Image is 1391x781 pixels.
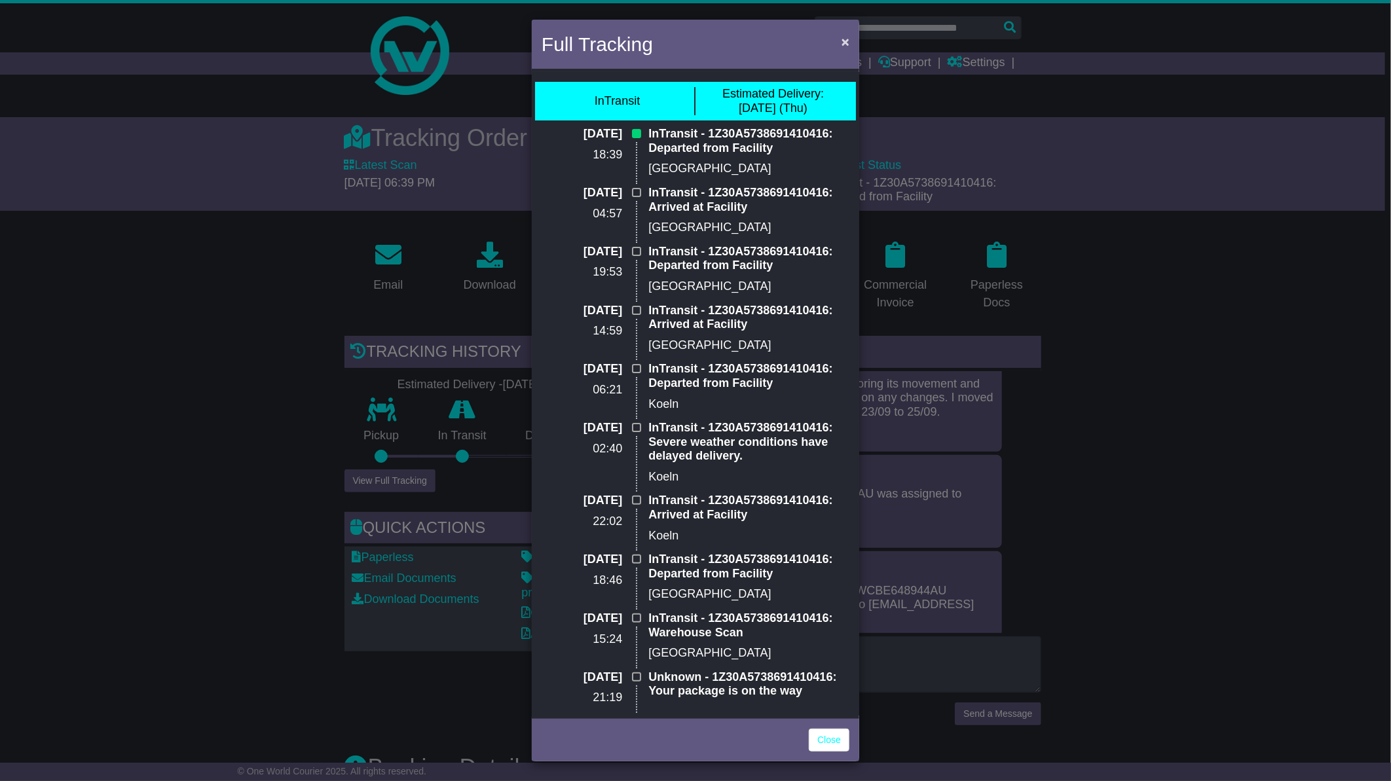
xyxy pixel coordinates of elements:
[648,611,849,640] p: InTransit - 1Z30A5738691410416: Warehouse Scan
[542,207,622,221] p: 04:57
[809,729,849,752] a: Close
[542,148,622,162] p: 18:39
[648,421,849,463] p: InTransit - 1Z30A5738691410416: Severe weather conditions have delayed delivery.
[648,280,849,294] p: [GEOGRAPHIC_DATA]
[842,34,849,49] span: ×
[542,304,622,318] p: [DATE]
[648,715,849,743] p: InTransit - 1Z30A5738691410416: Warehouse Scan
[648,529,849,543] p: Koeln
[648,587,849,602] p: [GEOGRAPHIC_DATA]
[835,28,856,55] button: Close
[648,221,849,235] p: [GEOGRAPHIC_DATA]
[722,87,824,115] div: [DATE] (Thu)
[542,494,622,508] p: [DATE]
[648,186,849,214] p: InTransit - 1Z30A5738691410416: Arrived at Facility
[542,715,622,729] p: [DATE]
[542,611,622,626] p: [DATE]
[542,383,622,397] p: 06:21
[542,442,622,456] p: 02:40
[648,338,849,353] p: [GEOGRAPHIC_DATA]
[648,494,849,522] p: InTransit - 1Z30A5738691410416: Arrived at Facility
[648,162,849,176] p: [GEOGRAPHIC_DATA]
[542,324,622,338] p: 14:59
[648,127,849,155] p: InTransit - 1Z30A5738691410416: Departed from Facility
[542,362,622,376] p: [DATE]
[648,553,849,581] p: InTransit - 1Z30A5738691410416: Departed from Facility
[648,362,849,390] p: InTransit - 1Z30A5738691410416: Departed from Facility
[648,670,849,699] p: Unknown - 1Z30A5738691410416: Your package is on the way
[648,646,849,661] p: [GEOGRAPHIC_DATA]
[595,94,640,109] div: InTransit
[542,29,653,59] h4: Full Tracking
[542,186,622,200] p: [DATE]
[542,421,622,435] p: [DATE]
[648,304,849,332] p: InTransit - 1Z30A5738691410416: Arrived at Facility
[648,245,849,273] p: InTransit - 1Z30A5738691410416: Departed from Facility
[542,670,622,685] p: [DATE]
[542,691,622,705] p: 21:19
[542,553,622,567] p: [DATE]
[542,245,622,259] p: [DATE]
[722,87,824,100] span: Estimated Delivery:
[542,632,622,647] p: 15:24
[542,573,622,588] p: 18:46
[542,127,622,141] p: [DATE]
[648,397,849,412] p: Koeln
[648,470,849,484] p: Koeln
[542,515,622,529] p: 22:02
[542,265,622,280] p: 19:53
